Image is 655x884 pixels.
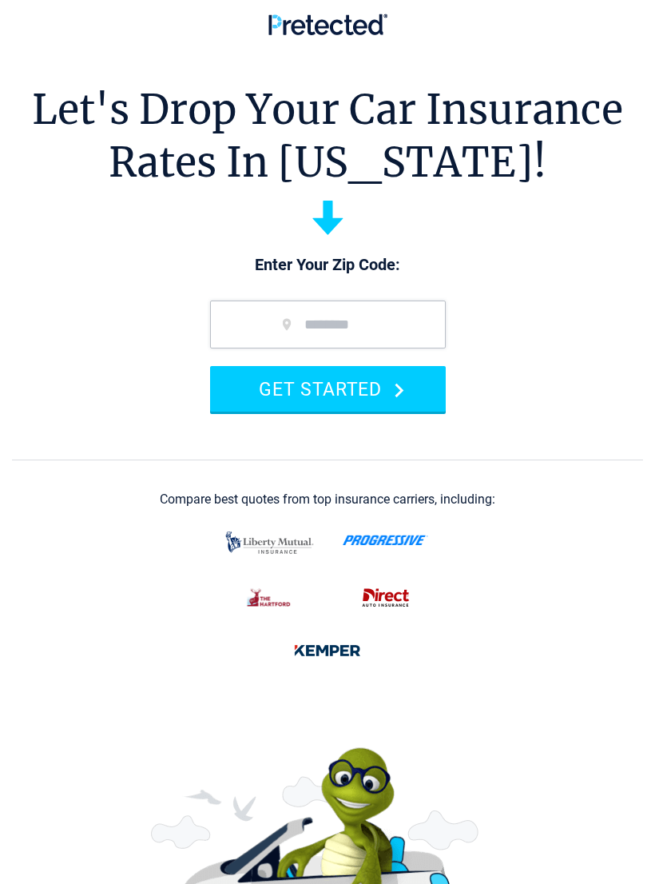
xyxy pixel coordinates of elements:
[268,14,387,35] img: Pretected Logo
[210,366,446,412] button: GET STARTED
[343,535,428,546] img: progressive
[238,581,301,615] img: thehartford
[32,84,623,189] h1: Let's Drop Your Car Insurance Rates In [US_STATE]!
[221,524,318,562] img: liberty
[210,301,446,348] input: zip code
[160,492,495,507] div: Compare best quotes from top insurance carriers, including:
[194,254,462,277] p: Enter Your Zip Code:
[354,581,418,615] img: direct
[285,634,370,667] img: kemper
